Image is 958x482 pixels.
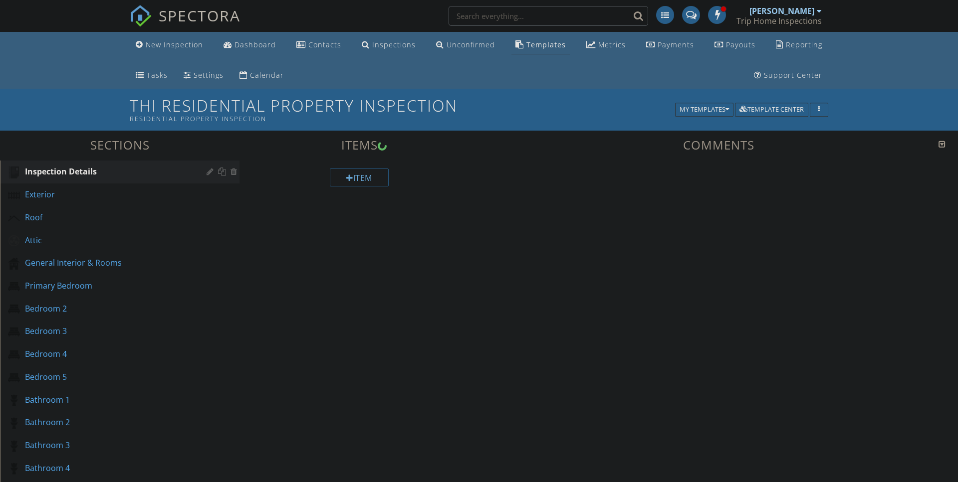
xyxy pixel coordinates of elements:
div: Template Center [739,106,804,113]
button: My Templates [675,103,733,117]
div: Payouts [726,40,755,49]
div: Item [330,168,389,186]
div: Bathroom 3 [25,439,192,451]
a: Metrics [582,36,630,54]
div: Bedroom 2 [25,303,192,315]
a: Templates [511,36,570,54]
a: Support Center [750,66,826,85]
a: Payments [642,36,698,54]
span: SPECTORA [159,5,240,26]
div: Dashboard [235,40,276,49]
button: Template Center [735,103,808,117]
div: Roof [25,211,192,223]
a: Reporting [772,36,826,54]
div: Trip Home Inspections [736,16,822,26]
a: Settings [180,66,228,85]
a: Dashboard [220,36,280,54]
div: Bedroom 5 [25,371,192,383]
a: Inspections [358,36,420,54]
div: Residential Property Inspection [130,115,679,123]
div: Contacts [308,40,341,49]
div: Bedroom 4 [25,348,192,360]
a: Unconfirmed [432,36,499,54]
div: General Interior & Rooms [25,257,192,269]
h3: Items [239,138,479,152]
div: Templates [526,40,566,49]
h1: THI Residential Property Inspection [130,97,828,122]
div: Bathroom 2 [25,416,192,428]
div: New Inspection [146,40,203,49]
div: Tasks [147,70,168,80]
div: Calendar [250,70,284,80]
div: Inspections [372,40,416,49]
div: Primary Bedroom [25,280,192,292]
a: SPECTORA [130,13,240,34]
img: The Best Home Inspection Software - Spectora [130,5,152,27]
div: Bedroom 3 [25,325,192,337]
div: Payments [658,40,694,49]
div: Bathroom 4 [25,462,192,474]
div: Bathroom 1 [25,394,192,406]
a: Template Center [735,104,808,113]
div: Exterior [25,188,192,200]
div: Reporting [786,40,822,49]
div: [PERSON_NAME] [749,6,814,16]
div: Inspection Details [25,165,192,177]
input: Search everything... [449,6,648,26]
h3: Comments [485,138,952,152]
div: Settings [194,70,224,80]
a: Calendar [236,66,288,85]
div: Unconfirmed [447,40,495,49]
div: Support Center [764,70,822,80]
div: Metrics [598,40,626,49]
a: Payouts [711,36,759,54]
a: Contacts [292,36,345,54]
div: My Templates [680,106,729,113]
a: Tasks [132,66,172,85]
div: Attic [25,234,192,246]
a: New Inspection [132,36,207,54]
